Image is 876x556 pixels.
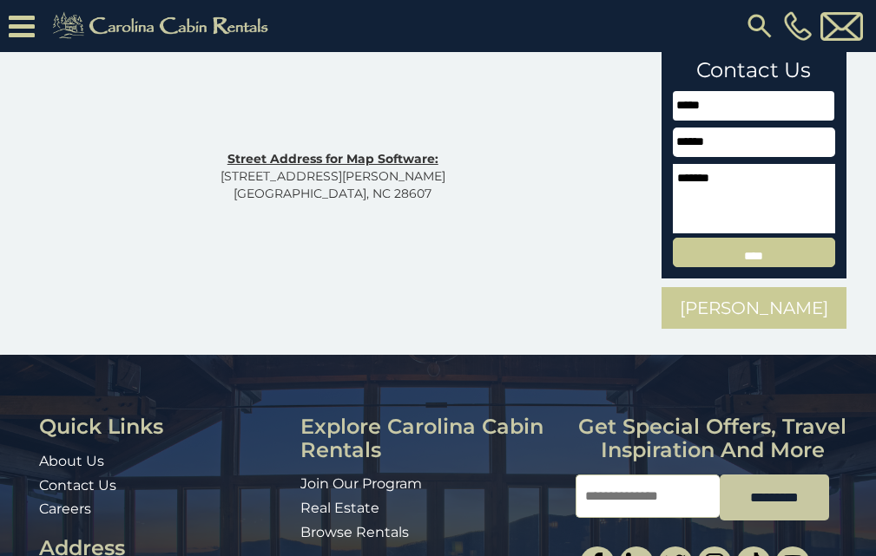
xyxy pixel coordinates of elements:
img: search-regular.svg [744,10,775,42]
h3: Contact Us [673,59,835,82]
h3: Explore Carolina Cabin Rentals [300,415,562,461]
p: [STREET_ADDRESS][PERSON_NAME] [GEOGRAPHIC_DATA], NC 28607 [30,150,636,202]
a: Contact Us [39,477,116,494]
img: Khaki-logo.png [43,9,283,43]
u: Street Address for Map Software: [227,151,438,167]
a: Careers [39,500,91,517]
a: Real Estate [300,500,379,516]
a: About Us [39,453,104,469]
a: [PERSON_NAME] [662,287,846,330]
a: Browse Rentals [300,524,409,540]
a: Join Our Program [300,475,422,492]
h3: Get special offers, travel inspiration and more [576,415,850,461]
a: [PHONE_NUMBER] [780,11,816,41]
h3: Quick Links [39,415,287,438]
